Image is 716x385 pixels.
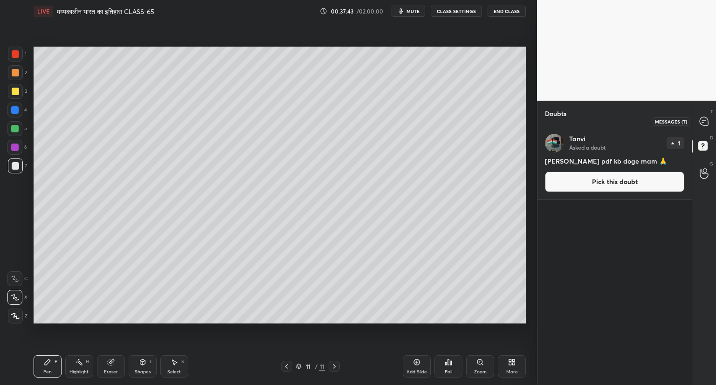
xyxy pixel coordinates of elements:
[445,370,452,374] div: Poll
[7,140,27,155] div: 6
[431,6,482,17] button: CLASS SETTINGS
[69,370,89,374] div: Highlight
[545,172,684,192] button: Pick this doubt
[406,370,427,374] div: Add Slide
[545,156,684,166] h4: [PERSON_NAME] pdf kb doge mam 🙏
[135,370,151,374] div: Shapes
[545,134,564,152] img: b3e17fc170ba473c9178a9ca45c5c4fe.jpg
[710,108,713,115] p: T
[104,370,118,374] div: Eraser
[57,7,154,16] h4: मध्यकालीन भारत का इतिहास CLASS-65
[7,121,27,136] div: 5
[392,6,425,17] button: mute
[43,370,52,374] div: Pen
[34,6,53,17] div: LIVE
[315,364,317,369] div: /
[569,144,606,151] p: Asked a doubt
[7,290,28,305] div: X
[319,362,325,371] div: 11
[8,309,28,323] div: Z
[8,84,27,99] div: 3
[488,6,526,17] button: End Class
[474,370,487,374] div: Zoom
[8,47,27,62] div: 1
[506,370,518,374] div: More
[8,65,27,80] div: 2
[7,271,28,286] div: C
[569,135,585,143] p: Tanvi
[678,140,680,146] p: 1
[181,359,184,364] div: S
[303,364,313,369] div: 11
[709,160,713,167] p: G
[406,8,420,14] span: mute
[7,103,27,117] div: 4
[653,117,689,126] div: Messages (T)
[86,359,89,364] div: H
[8,158,27,173] div: 7
[167,370,181,374] div: Select
[55,359,57,364] div: P
[150,359,152,364] div: L
[710,134,713,141] p: D
[537,101,574,126] p: Doubts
